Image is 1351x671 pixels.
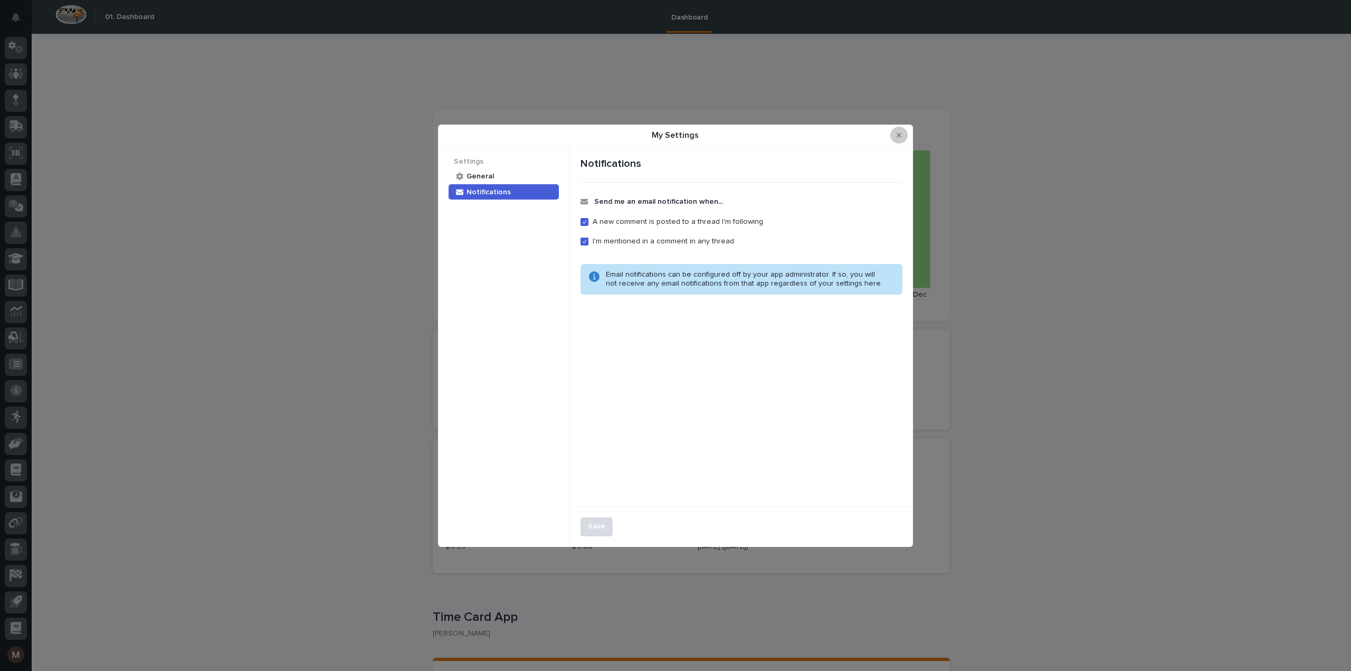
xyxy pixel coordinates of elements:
[606,271,882,287] div: Email notifications can be configured off by your app administrator. If so, you will not receive ...
[443,125,890,146] div: My Settings
[588,522,605,531] div: Save
[588,216,763,228] label: A new comment is posted to a thread I'm following
[465,187,511,197] div: Notifications
[465,171,494,181] div: General
[581,157,902,170] div: Notifications
[438,125,913,547] div: My Settings
[588,236,734,247] label: I'm mentioned in a comment in any thread
[581,517,613,536] button: Save
[594,197,723,206] div: Send me an email notification when...
[449,157,559,166] div: Settings
[890,127,908,144] button: Close Modal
